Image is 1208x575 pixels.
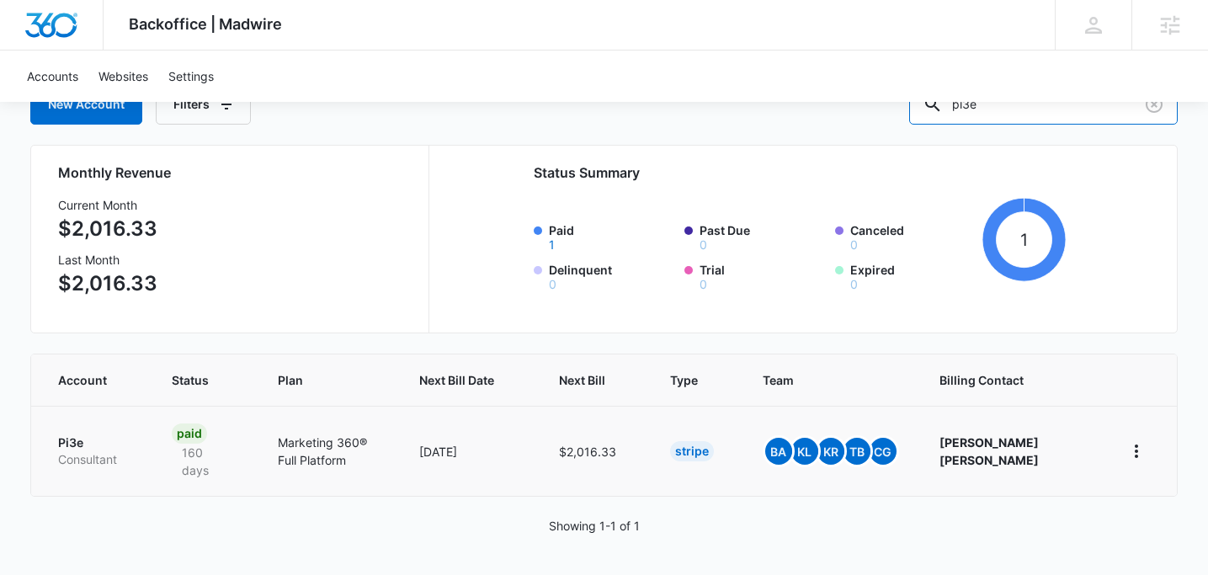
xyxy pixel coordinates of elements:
[399,406,539,496] td: [DATE]
[58,251,157,269] h3: Last Month
[172,444,237,479] p: 160 days
[58,434,131,451] p: Pi3e
[419,371,494,389] span: Next Bill Date
[765,438,792,465] span: BA
[700,261,825,290] label: Trial
[843,438,870,465] span: TB
[156,84,251,125] button: Filters
[549,221,674,251] label: Paid
[278,434,379,469] p: Marketing 360® Full Platform
[850,221,976,251] label: Canceled
[158,51,224,102] a: Settings
[278,371,379,389] span: Plan
[58,451,131,468] p: Consultant
[791,438,818,465] span: KL
[939,435,1039,467] strong: [PERSON_NAME] [PERSON_NAME]
[559,371,605,389] span: Next Bill
[817,438,844,465] span: KR
[534,162,1066,183] h2: Status Summary
[549,261,674,290] label: Delinquent
[88,51,158,102] a: Websites
[17,51,88,102] a: Accounts
[58,214,157,244] p: $2,016.33
[58,434,131,467] a: Pi3eConsultant
[700,221,825,251] label: Past Due
[670,441,714,461] div: Stripe
[549,239,555,251] button: Paid
[58,269,157,299] p: $2,016.33
[549,517,640,535] p: Showing 1-1 of 1
[30,84,142,125] a: New Account
[763,371,875,389] span: Team
[939,371,1083,389] span: Billing Contact
[850,261,976,290] label: Expired
[670,371,698,389] span: Type
[58,162,408,183] h2: Monthly Revenue
[1141,91,1168,118] button: Clear
[1123,438,1150,465] button: home
[129,15,282,33] span: Backoffice | Madwire
[909,84,1178,125] input: Search
[870,438,897,465] span: CG
[172,371,213,389] span: Status
[58,196,157,214] h3: Current Month
[539,406,650,496] td: $2,016.33
[172,423,207,444] div: Paid
[1020,230,1028,250] tspan: 1
[58,371,107,389] span: Account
